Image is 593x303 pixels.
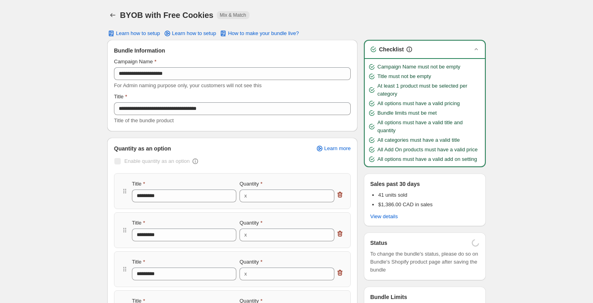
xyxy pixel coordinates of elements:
[116,30,160,37] span: Learn how to setup
[120,10,214,20] h1: BYOB with Free Cookies
[220,12,246,18] span: Mix & Match
[370,180,420,188] p: Sales past 30 days
[240,258,262,266] label: Quantity
[114,82,261,88] span: For Admin naming purpose only, your customers will not see this
[370,239,387,247] h3: Status
[377,63,460,71] span: Campaign Name must not be empty
[377,146,477,154] span: All Add On products must have a valid price
[124,158,190,164] span: Enable quantity as an option
[102,28,165,39] button: Learn how to setup
[114,93,127,101] label: Title
[114,58,157,66] label: Campaign Name
[244,231,247,239] div: x
[377,155,477,163] span: All options must have a valid add on setting
[377,100,460,108] span: All options must have a valid pricing
[159,28,221,39] a: Learn how to setup
[377,72,431,80] span: Title must not be empty
[244,192,247,200] div: x
[132,180,145,188] label: Title
[370,213,398,220] span: View details
[214,28,304,39] button: How to make your bundle live?
[240,180,262,188] label: Quantity
[378,201,433,209] p: $1,386.00 CAD in sales
[370,250,479,274] span: To change the bundle's status, please do so on Bundle's Shopify product page after saving the bundle
[228,30,299,37] span: How to make your bundle live?
[132,258,145,266] label: Title
[114,145,171,152] span: Quantity as an option
[107,10,118,21] button: Back
[377,82,482,98] span: At least 1 product must be selected per category
[377,136,460,144] span: All categories must have a valid title
[114,117,174,123] span: Title of the bundle product
[379,45,404,53] h3: Checklist
[324,145,351,152] span: Learn more
[365,211,403,222] button: View details
[240,219,262,227] label: Quantity
[378,191,433,199] p: 41 units sold
[244,270,247,278] div: x
[311,143,355,154] a: Learn more
[377,119,482,135] span: All options must have a valid title and quantity
[370,293,407,301] h3: Bundle Limits
[114,47,165,55] span: Bundle Information
[132,219,145,227] label: Title
[377,109,437,117] span: Bundle limits must be met
[172,30,216,37] span: Learn how to setup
